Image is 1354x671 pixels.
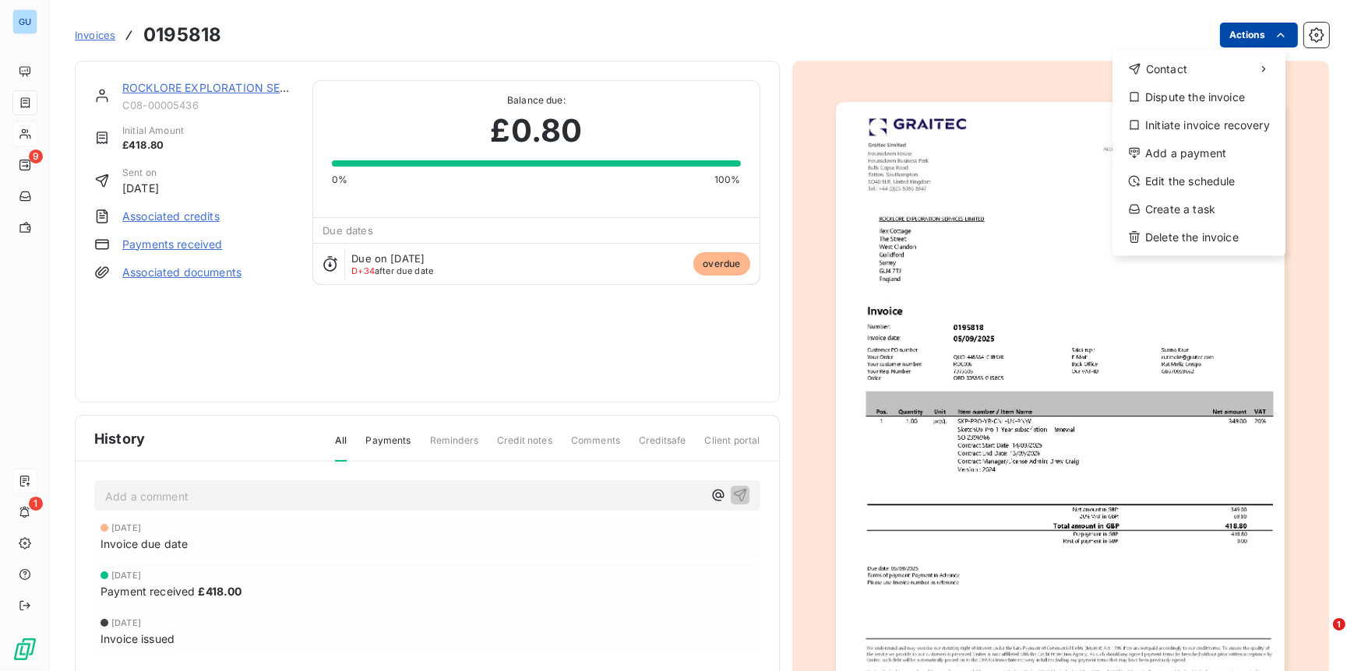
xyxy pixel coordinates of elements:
[1119,169,1279,194] div: Edit the schedule
[1301,618,1338,655] iframe: Intercom live chat
[1333,618,1345,631] span: 1
[1146,61,1187,77] span: Contact
[1119,197,1279,222] div: Create a task
[1119,141,1279,166] div: Add a payment
[1119,225,1279,250] div: Delete the invoice
[1119,113,1279,138] div: Initiate invoice recovery
[1112,51,1285,256] div: Actions
[1119,85,1279,110] div: Dispute the invoice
